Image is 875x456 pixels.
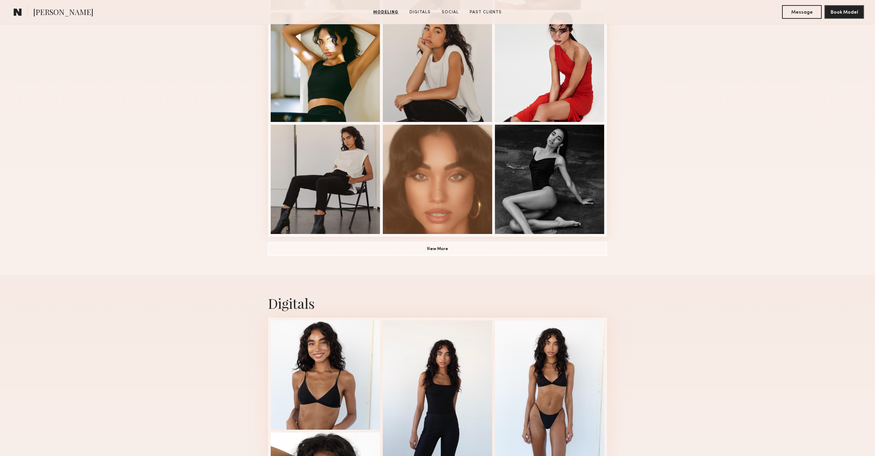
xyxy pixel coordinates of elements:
[439,9,461,15] a: Social
[371,9,401,15] a: Modeling
[824,9,864,15] a: Book Model
[407,9,433,15] a: Digitals
[467,9,504,15] a: Past Clients
[268,242,607,256] button: View More
[33,7,93,19] span: [PERSON_NAME]
[824,5,864,19] button: Book Model
[268,294,607,312] div: Digitals
[782,5,822,19] button: Message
